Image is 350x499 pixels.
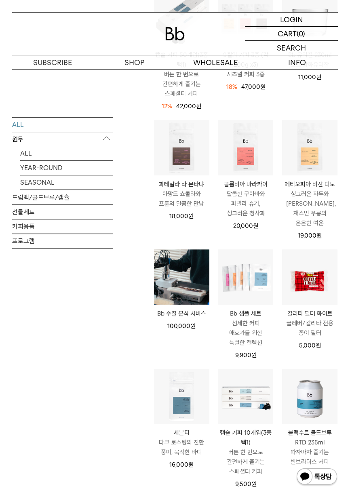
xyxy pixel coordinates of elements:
a: 캡슐 커피 50개입(3종 택1) 버튼 한 번으로 간편하게 즐기는 스페셜티 커피 [154,50,209,99]
img: Bb 수질 분석 서비스 [154,249,209,305]
p: 달콤한 구아바와 파넬라 슈거, 싱그러운 청사과 [218,189,274,218]
img: 과테말라 라 몬타냐 [154,120,209,175]
span: 20,000 [233,222,258,229]
a: 선물세트 [12,205,113,219]
p: CART [278,27,297,40]
a: 칼리타 필터 화이트 클레버/칼리타 전용 종이 필터 [282,309,337,338]
span: 원 [251,480,256,488]
a: CART (0) [245,27,338,41]
img: 카카오톡 채널 1:1 채팅 버튼 [296,467,338,487]
p: LOGIN [280,13,303,26]
a: SHOP [94,55,175,69]
p: 따자마자 즐기는 빈브라더스 커피 [282,447,337,467]
a: LOGIN [245,13,338,27]
a: 블랙수트 콜드브루 RTD 235ml 따자마자 즐기는 빈브라더스 커피 [282,428,337,467]
span: 18,000 [169,213,194,220]
a: 세븐티 다크 로스팅의 진한 풍미, 묵직한 바디 [154,428,209,457]
a: ALL [12,118,113,132]
p: 버튼 한 번으로 간편하게 즐기는 스페셜티 커피 [218,447,274,476]
a: Bb 샘플 세트 섬세한 커피 애호가를 위한 특별한 컬렉션 [218,309,274,347]
img: 칼리타 필터 화이트 [282,249,337,305]
a: SUBSCRIBE [12,55,94,69]
span: 47,000 [241,83,265,91]
p: 칼리타 필터 화이트 [282,309,337,318]
p: (0) [297,27,305,40]
a: SEASONAL [20,175,113,189]
a: 과테말라 라 몬타냐 아망드 쇼콜라와 프룬의 달콤한 만남 [154,179,209,208]
span: 원 [188,213,194,220]
span: 원 [190,322,196,330]
span: 5,000 [299,342,321,349]
span: 16,000 [169,461,194,468]
span: 원 [253,222,258,229]
p: 섬세한 커피 애호가를 위한 특별한 컬렉션 [218,318,274,347]
a: 에티오피아 비샨 디모 싱그러운 자두와 [PERSON_NAME], 재스민 우롱의 은은한 여운 [282,179,337,228]
p: 에티오피아 비샨 디모 [282,179,337,189]
p: WHOLESALE [175,55,257,69]
p: 버튼 한 번으로 간편하게 즐기는 스페셜티 커피 [154,69,209,99]
img: 로고 [165,27,185,40]
p: SEARCH [277,41,306,55]
span: 19,000 [298,232,322,239]
span: 원 [188,461,194,468]
a: Bb 수질 분석 서비스 [154,309,209,318]
a: 프로그램 [12,234,113,248]
a: 드립백/콜드브루/캡슐 [12,190,113,204]
a: 콜롬비아 마라카이 달콤한 구아바와 파넬라 슈거, 싱그러운 청사과 [218,179,274,218]
p: 싱그러운 자두와 [PERSON_NAME], 재스민 우롱의 은은한 여운 [282,189,337,228]
img: 콜롬비아 마라카이 [218,120,274,175]
img: 에티오피아 비샨 디모 [282,120,337,175]
p: 아망드 쇼콜라와 프룬의 달콤한 만남 [154,189,209,208]
a: 커피용품 [12,219,113,234]
div: 18% [226,82,237,92]
p: 다크 로스팅의 진한 풍미, 묵직한 바디 [154,438,209,457]
img: 세븐티 [154,369,209,424]
a: 캡슐 커피 10개입(3종 택1) 버튼 한 번으로 간편하게 즐기는 스페셜티 커피 [218,428,274,476]
div: 12% [162,101,172,111]
img: 블랙수트 콜드브루 RTD 235ml [282,369,337,424]
span: 원 [316,232,322,239]
span: 원 [196,103,201,110]
p: 세븐티 [154,428,209,438]
span: 원 [251,352,256,359]
span: 11,000 [298,74,321,81]
img: 캡슐 커피 10개입(3종 택1) [218,369,274,424]
p: 클레버/칼리타 전용 종이 필터 [282,318,337,338]
span: 9,900 [235,352,256,359]
span: 원 [316,74,321,81]
p: 콜롬비아 마라카이 [218,179,274,189]
span: 원 [316,342,321,349]
a: ALL [20,146,113,160]
span: 42,000 [176,103,201,110]
span: 9,500 [235,480,256,488]
span: 100,000 [167,322,196,330]
span: 원 [260,83,265,91]
p: 과테말라 라 몬타냐 [154,179,209,189]
img: Bb 샘플 세트 [218,249,274,305]
p: 시즈널 커피 3종 [218,69,274,79]
p: INFO [257,55,338,69]
p: 블랙수트 콜드브루 RTD 235ml [282,428,337,447]
p: Bb 샘플 세트 [218,309,274,318]
a: YEAR-ROUND [20,161,113,175]
p: 캡슐 커피 10개입(3종 택1) [218,428,274,447]
p: 원두 [12,132,113,147]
